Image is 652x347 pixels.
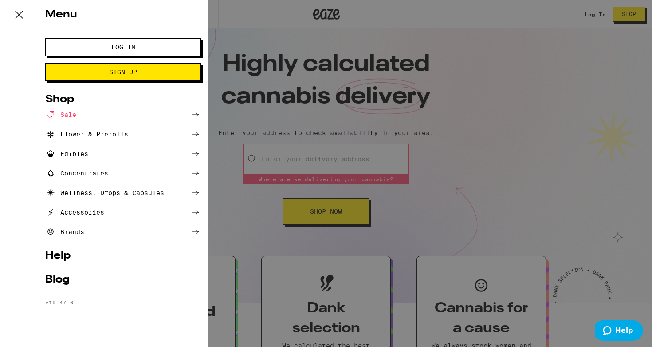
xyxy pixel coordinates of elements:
[111,44,135,50] span: Log In
[45,227,201,237] a: Brands
[109,69,137,75] span: Sign Up
[45,168,201,179] a: Concentrates
[45,168,108,179] div: Concentrates
[45,187,164,198] div: Wellness, Drops & Capsules
[45,187,201,198] a: Wellness, Drops & Capsules
[45,38,201,56] button: Log In
[45,148,201,159] a: Edibles
[45,94,201,105] a: Shop
[45,251,201,261] a: Help
[45,207,104,218] div: Accessories
[38,0,208,29] div: Menu
[45,109,76,120] div: Sale
[595,320,643,343] iframe: Opens a widget where you can find more information
[45,299,74,305] span: v 19.47.0
[45,129,201,140] a: Flower & Prerolls
[45,227,84,237] div: Brands
[45,207,201,218] a: Accessories
[45,63,201,81] button: Sign Up
[45,148,88,159] div: Edibles
[45,275,201,285] a: Blog
[45,129,128,140] div: Flower & Prerolls
[45,109,201,120] a: Sale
